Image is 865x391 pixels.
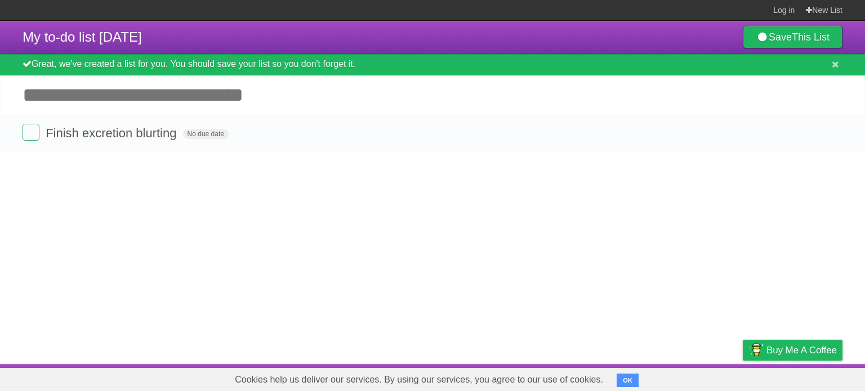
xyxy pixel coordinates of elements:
span: No due date [183,129,229,139]
button: OK [617,374,639,387]
span: Buy me a coffee [766,340,837,360]
a: Buy me a coffee [743,340,842,361]
a: Developers [630,367,676,388]
a: Terms [690,367,715,388]
span: My to-do list [DATE] [23,29,142,44]
span: Finish excretion blurting [46,126,179,140]
span: Cookies help us deliver our services. By using our services, you agree to our use of cookies. [224,368,614,391]
a: SaveThis List [743,26,842,48]
a: About [593,367,617,388]
b: This List [792,32,830,43]
label: Done [23,124,39,141]
img: Buy me a coffee [748,340,764,359]
a: Suggest a feature [772,367,842,388]
a: Privacy [728,367,757,388]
